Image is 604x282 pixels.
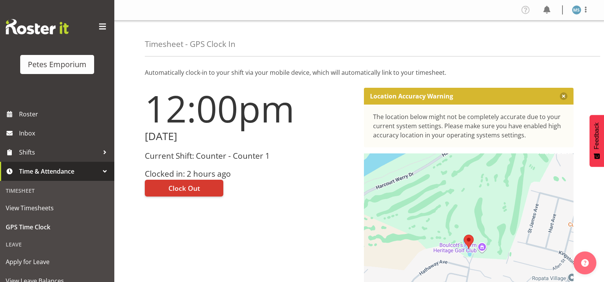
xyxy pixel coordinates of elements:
h3: Clocked in: 2 hours ago [145,169,355,178]
span: Time & Attendance [19,166,99,177]
span: Inbox [19,127,111,139]
img: maureen-sellwood712.jpg [572,5,581,15]
span: Roster [19,108,111,120]
p: Automatically clock-in to your shift via your mobile device, which will automatically link to you... [145,68,574,77]
img: help-xxl-2.png [581,259,589,267]
a: Apply for Leave [2,252,112,271]
h3: Current Shift: Counter - Counter 1 [145,151,355,160]
div: Timesheet [2,183,112,198]
span: Clock Out [168,183,200,193]
img: Rosterit website logo [6,19,69,34]
button: Feedback - Show survey [590,115,604,167]
a: View Timesheets [2,198,112,218]
a: GPS Time Clock [2,218,112,237]
span: GPS Time Clock [6,221,109,233]
span: Shifts [19,147,99,158]
h2: [DATE] [145,131,355,142]
h1: 12:00pm [145,88,355,129]
div: The location below might not be completely accurate due to your current system settings. Please m... [373,112,565,140]
span: Apply for Leave [6,256,109,267]
h4: Timesheet - GPS Clock In [145,40,236,48]
button: Close message [560,92,567,100]
button: Clock Out [145,180,223,197]
div: Petes Emporium [28,59,87,70]
div: Leave [2,237,112,252]
p: Location Accuracy Warning [370,92,453,100]
span: View Timesheets [6,202,109,214]
span: Feedback [593,122,600,149]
